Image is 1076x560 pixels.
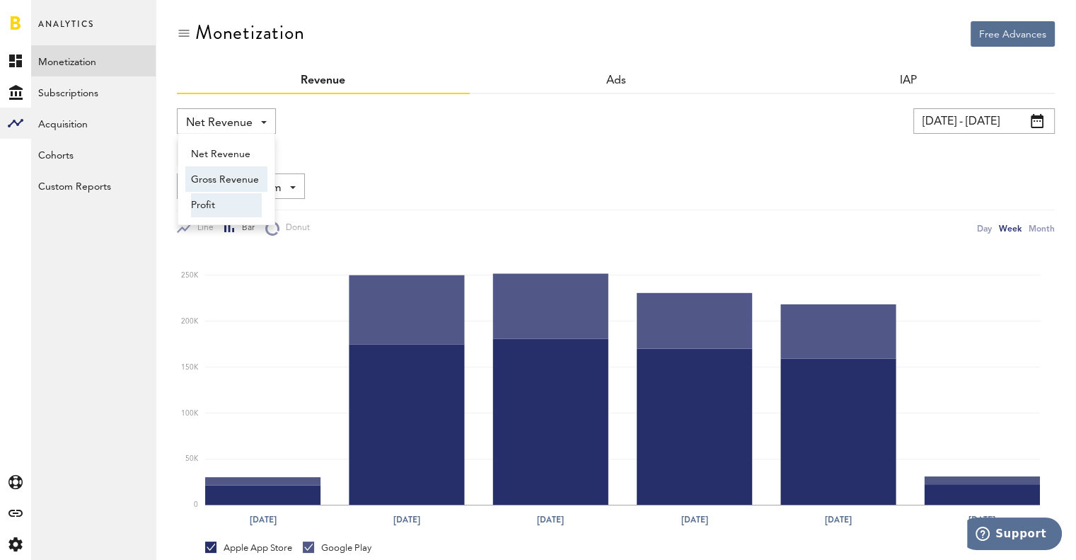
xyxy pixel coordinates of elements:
button: Free Advances [971,21,1055,47]
a: Gross Revenue [185,166,267,192]
text: [DATE] [393,513,420,526]
text: [DATE] [968,513,995,526]
div: Week [999,221,1022,236]
a: Net Revenue [185,141,267,166]
a: Acquisition [31,108,156,139]
text: [DATE] [537,513,564,526]
span: Net Revenue [191,142,262,166]
div: Day [977,221,992,236]
div: Google Play [303,542,371,554]
a: IAP [900,75,917,86]
text: 100K [181,410,199,417]
a: Custom Reports [31,170,156,201]
span: Gross Revenue [191,168,262,192]
text: 200K [181,318,199,325]
iframe: Opens a widget where you can find more information [967,518,1062,553]
text: 0 [194,501,198,508]
a: Monetization [31,45,156,76]
div: Apple App Store [205,542,292,554]
button: Add Filter [177,141,239,166]
text: [DATE] [681,513,708,526]
div: Monetization [195,21,305,44]
a: Subscriptions [31,76,156,108]
text: 50K [185,455,199,462]
div: Month [1029,221,1055,236]
a: Cohorts [31,139,156,170]
a: Revenue [301,75,345,86]
span: Net Revenue [186,111,253,135]
text: 250K [181,272,199,279]
text: [DATE] [825,513,852,526]
a: Ads [606,75,626,86]
text: 150K [181,364,199,371]
span: Analytics [38,16,94,45]
text: [DATE] [250,513,277,526]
